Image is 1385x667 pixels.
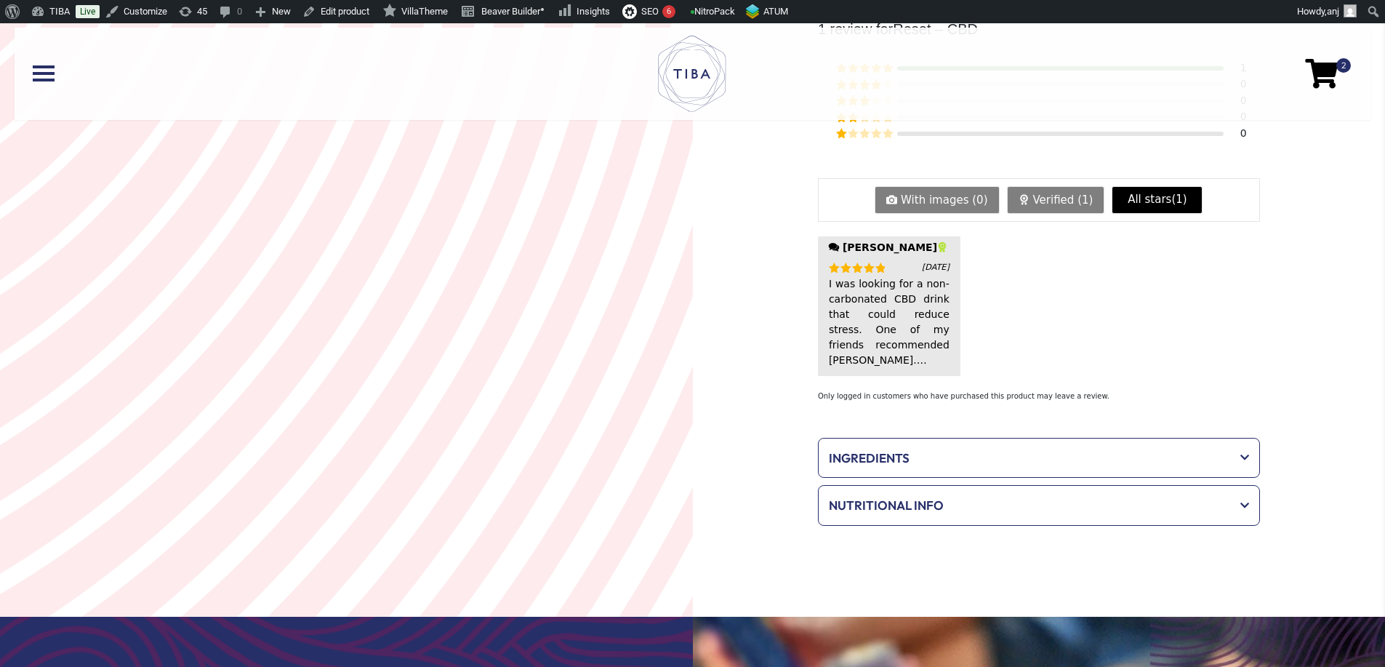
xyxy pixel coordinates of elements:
[829,449,1229,468] span: Ingredients
[76,5,100,18] a: Live
[540,2,545,17] span: •
[829,496,1229,515] span: Nutritional Info
[1305,69,1338,77] a: 2
[1176,193,1183,206] span: 1
[662,5,675,18] div: 6
[1128,193,1187,206] span: All stars( )
[922,263,950,273] div: [DATE]
[836,128,848,215] span: Rated out of 5
[829,276,950,368] div: I was looking for a non-carbonated CBD drink that could reduce stress. One of my friends recommen...
[836,128,894,138] div: Rated 1 out of 5
[1327,6,1339,17] span: anj
[875,186,999,214] a: With images (0)
[976,193,984,207] span: 0
[829,263,885,273] div: Rated 5 out of 5
[746,3,759,19] img: ATUM
[1007,186,1105,214] a: Verified (1)
[829,263,885,279] span: Rated out of 5
[1224,126,1260,141] div: 0
[818,391,1260,402] p: Only logged in customers who have purchased this product may leave a review.
[1336,58,1351,73] span: 2
[1082,193,1089,207] span: 1
[829,240,950,255] div: [PERSON_NAME]
[641,6,659,17] span: SEO
[577,6,610,17] span: Insights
